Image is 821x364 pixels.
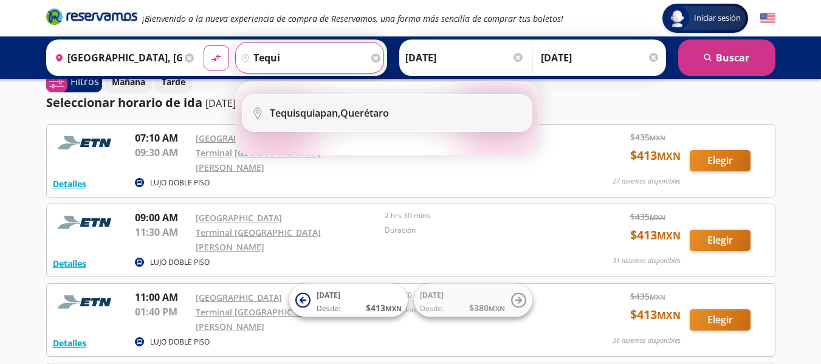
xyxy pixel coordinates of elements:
[760,11,775,26] button: English
[657,229,681,242] small: MXN
[46,7,137,26] i: Brand Logo
[270,106,389,120] div: Querétaro
[630,306,681,324] span: $ 413
[289,284,408,317] button: [DATE]Desde:$413MXN
[630,146,681,165] span: $ 413
[317,290,340,300] span: [DATE]
[135,304,190,319] p: 01:40 PM
[196,227,321,253] a: Terminal [GEOGRAPHIC_DATA][PERSON_NAME]
[142,13,563,24] em: ¡Bienvenido a la nueva experiencia de compra de Reservamos, una forma más sencilla de comprar tus...
[385,225,568,236] p: Duración
[196,212,282,224] a: [GEOGRAPHIC_DATA]
[162,75,185,88] p: Tarde
[53,210,120,235] img: RESERVAMOS
[650,292,665,301] small: MXN
[630,290,665,303] span: $ 435
[657,309,681,322] small: MXN
[46,7,137,29] a: Brand Logo
[650,133,665,142] small: MXN
[489,304,505,313] small: MXN
[150,337,210,348] p: LUJO DOBLE PISO
[105,70,152,94] button: Mañana
[613,256,681,266] p: 31 asientos disponibles
[630,226,681,244] span: $ 413
[366,301,402,314] span: $ 413
[155,70,192,94] button: Tarde
[630,210,665,223] span: $ 435
[53,131,120,155] img: RESERVAMOS
[196,132,282,144] a: [GEOGRAPHIC_DATA]
[630,131,665,143] span: $ 435
[46,71,102,92] button: 0Filtros
[70,74,99,89] p: Filtros
[689,12,746,24] span: Iniciar sesión
[150,177,210,188] p: LUJO DOBLE PISO
[53,290,120,314] img: RESERVAMOS
[135,131,190,145] p: 07:10 AM
[541,43,660,73] input: Opcional
[50,43,182,73] input: Buscar Origen
[112,75,145,88] p: Mañana
[196,292,282,303] a: [GEOGRAPHIC_DATA]
[53,177,86,190] button: Detalles
[690,150,751,171] button: Elegir
[46,94,202,112] p: Seleccionar horario de ida
[196,147,321,173] a: Terminal [GEOGRAPHIC_DATA][PERSON_NAME]
[135,225,190,239] p: 11:30 AM
[469,301,505,314] span: $ 380
[150,257,210,268] p: LUJO DOBLE PISO
[270,106,340,120] b: Tequisquiapan,
[690,230,751,251] button: Elegir
[613,176,681,187] p: 27 asientos disponibles
[236,43,368,73] input: Buscar Destino
[657,149,681,163] small: MXN
[420,290,444,300] span: [DATE]
[205,96,236,111] p: [DATE]
[317,303,340,314] span: Desde:
[196,306,321,332] a: Terminal [GEOGRAPHIC_DATA][PERSON_NAME]
[405,43,524,73] input: Elegir Fecha
[53,337,86,349] button: Detalles
[420,303,444,314] span: Desde:
[650,213,665,222] small: MXN
[135,290,190,304] p: 11:00 AM
[613,335,681,346] p: 36 asientos disponibles
[690,309,751,331] button: Elegir
[385,304,402,313] small: MXN
[414,284,532,317] button: [DATE]Desde:$380MXN
[678,39,775,76] button: Buscar
[53,257,86,270] button: Detalles
[385,210,568,221] p: 2 hrs 30 mins
[135,210,190,225] p: 09:00 AM
[135,145,190,160] p: 09:30 AM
